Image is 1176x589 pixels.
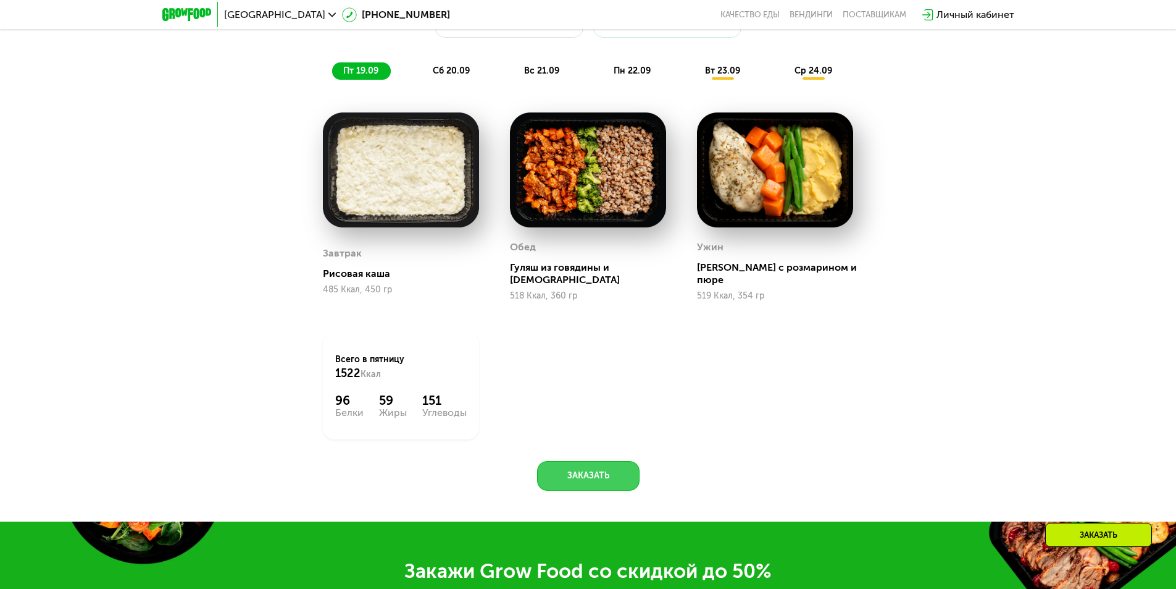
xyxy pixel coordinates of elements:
[379,393,407,408] div: 59
[323,285,479,295] div: 485 Ккал, 450 гр
[335,367,361,380] span: 1522
[524,66,559,76] span: вс 21.09
[379,408,407,418] div: Жиры
[335,354,467,381] div: Всего в пятницу
[705,66,740,76] span: вт 23.09
[510,238,536,256] div: Обед
[224,10,325,20] span: [GEOGRAPHIC_DATA]
[697,261,863,286] div: [PERSON_NAME] с розмарином и пюре
[422,393,467,408] div: 151
[614,66,651,76] span: пн 22.09
[537,461,640,491] button: Заказать
[790,10,833,20] a: Вендинги
[323,268,489,280] div: Рисовая каша
[1045,523,1152,547] div: Заказать
[361,369,381,379] span: Ккал
[843,10,906,20] div: поставщикам
[794,66,832,76] span: ср 24.09
[936,7,1014,22] div: Личный кабинет
[697,291,853,301] div: 519 Ккал, 354 гр
[335,393,364,408] div: 96
[433,66,470,76] span: сб 20.09
[697,238,724,256] div: Ужин
[342,7,450,22] a: [PHONE_NUMBER]
[510,291,666,301] div: 518 Ккал, 360 гр
[510,261,676,286] div: Гуляш из говядины и [DEMOGRAPHIC_DATA]
[335,408,364,418] div: Белки
[422,408,467,418] div: Углеводы
[323,244,362,263] div: Завтрак
[343,66,378,76] span: пт 19.09
[720,10,780,20] a: Качество еды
